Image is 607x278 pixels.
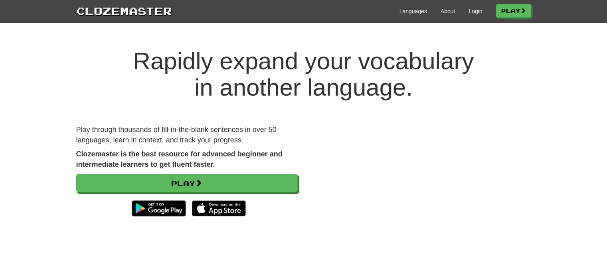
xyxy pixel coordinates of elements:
[441,7,455,15] a: About
[192,200,246,216] img: Download_on_the_App_Store_Badge_US-UK_135x40-25178aeef6eb6b83b96f5f2d004eda3bffbb37122de64afbaef7...
[496,4,531,18] a: Play
[76,174,298,192] a: Play
[399,7,427,15] a: Languages
[469,7,482,15] a: Login
[76,125,298,145] p: Play through thousands of fill-in-the-blank sentences in over 50 languages, learn in context, and...
[76,150,283,168] strong: Clozemaster is the best resource for advanced beginner and intermediate learners to get fluent fa...
[76,3,172,18] a: Clozemaster
[128,196,190,220] img: Get it on Google Play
